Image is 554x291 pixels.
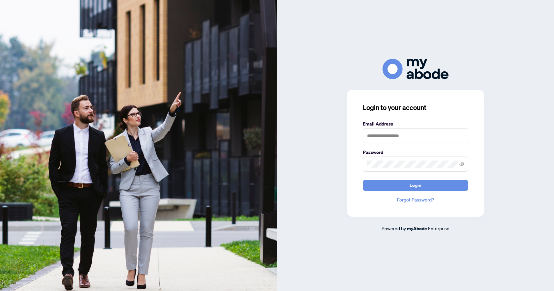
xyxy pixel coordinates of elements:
button: Login [363,180,468,191]
span: Enterprise [428,225,449,231]
h3: Login to your account [363,103,468,112]
span: eye-invisible [459,162,464,166]
label: Password [363,149,468,156]
label: Email Address [363,120,468,127]
a: myAbode [407,225,427,232]
span: Powered by [382,225,406,231]
img: ma-logo [383,59,448,79]
a: Forgot Password? [363,196,468,203]
span: Login [410,180,421,191]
